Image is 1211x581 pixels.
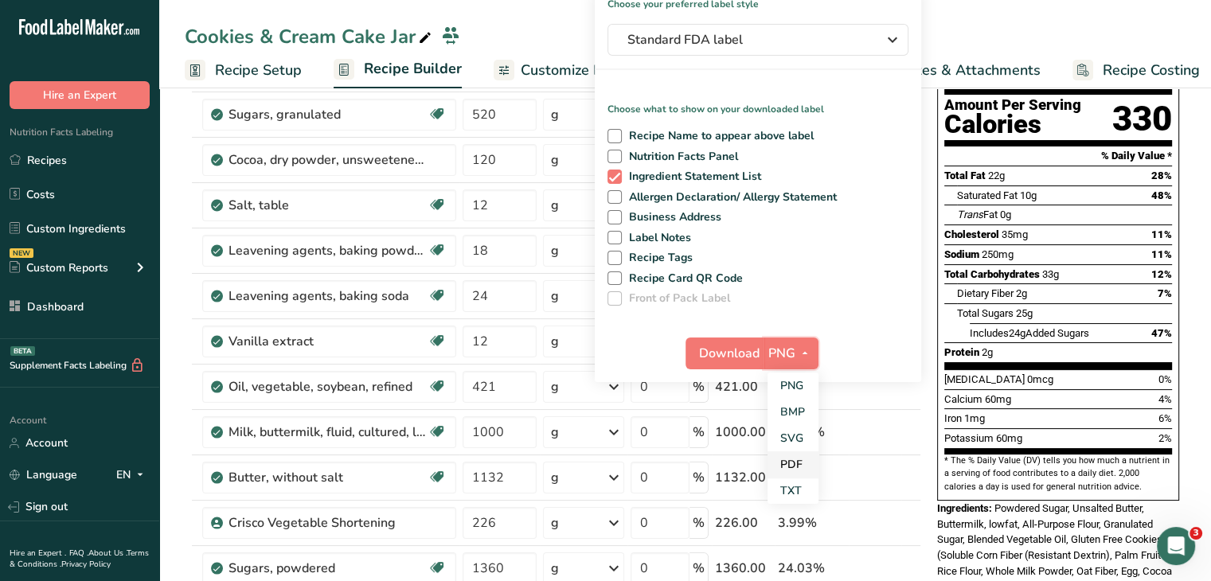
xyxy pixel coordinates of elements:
[229,423,428,442] div: Milk, buttermilk, fluid, cultured, lowfat
[622,271,744,286] span: Recipe Card QR Code
[1158,432,1172,444] span: 2%
[1016,287,1027,299] span: 2g
[944,268,1040,280] span: Total Carbohydrates
[521,60,631,81] span: Customize Label
[550,241,558,260] div: g
[1151,268,1172,280] span: 12%
[898,60,1041,81] span: Notes & Attachments
[229,105,428,124] div: Sugars, granulated
[550,150,558,170] div: g
[1072,53,1200,88] a: Recipe Costing
[550,513,558,532] div: g
[1158,373,1172,385] span: 0%
[778,513,846,532] div: 3.99%
[715,377,772,396] div: 421.00
[768,399,818,425] a: BMP
[1158,412,1172,424] span: 6%
[944,146,1172,166] section: % Daily Value *
[1009,327,1025,339] span: 24g
[494,53,631,88] a: Customize Label
[364,58,462,80] span: Recipe Builder
[229,468,428,487] div: Butter, without salt
[229,150,428,170] div: Cocoa, dry powder, unsweetened, [PERSON_NAME] European Style Cocoa
[985,393,1011,405] span: 60mg
[944,454,1172,493] section: * The % Daily Value (DV) tells you how much a nutrient in a serving of food contributes to a dail...
[1190,527,1202,540] span: 3
[550,196,558,215] div: g
[957,287,1014,299] span: Dietary Fiber
[622,231,692,245] span: Label Notes
[88,548,127,559] a: About Us .
[768,451,818,478] a: PDF
[229,287,428,306] div: Leavening agents, baking soda
[622,190,838,205] span: Allergen Declaration/ Allergy Statement
[768,372,818,399] a: PNG
[10,548,149,570] a: Terms & Conditions .
[550,377,558,396] div: g
[957,307,1014,319] span: Total Sugars
[1158,287,1172,299] span: 7%
[1151,170,1172,181] span: 28%
[1000,209,1011,220] span: 0g
[622,291,731,306] span: Front of Pack Label
[550,468,558,487] div: g
[937,502,992,514] span: Ingredients:
[116,466,150,485] div: EN
[1027,373,1053,385] span: 0mcg
[982,248,1014,260] span: 250mg
[944,432,994,444] span: Potassium
[1158,393,1172,405] span: 4%
[229,513,428,532] div: Crisco Vegetable Shortening
[1151,228,1172,240] span: 11%
[550,105,558,124] div: g
[996,432,1022,444] span: 60mg
[944,373,1025,385] span: [MEDICAL_DATA]
[970,327,1089,339] span: Includes Added Sugars
[607,24,908,56] button: Standard FDA label
[778,559,846,578] div: 24.03%
[1042,268,1059,280] span: 33g
[957,209,983,220] i: Trans
[715,559,772,578] div: 1360.00
[185,53,302,88] a: Recipe Setup
[622,210,722,224] span: Business Address
[988,170,1005,181] span: 22g
[1151,327,1172,339] span: 47%
[229,196,428,215] div: Salt, table
[627,30,866,49] span: Standard FDA label
[69,548,88,559] a: FAQ .
[334,51,462,89] a: Recipe Builder
[61,559,111,570] a: Privacy Policy
[550,332,558,351] div: g
[229,241,428,260] div: Leavening agents, baking powder, low-sodium
[595,89,921,116] p: Choose what to show on your downloaded label
[764,337,818,369] button: PNG
[185,22,435,51] div: Cookies & Cream Cake Jar
[768,425,818,451] a: SVG
[944,412,962,424] span: Iron
[10,548,66,559] a: Hire an Expert .
[715,468,772,487] div: 1132.00
[871,53,1041,88] a: Notes & Attachments
[1002,228,1028,240] span: 35mg
[768,344,795,363] span: PNG
[944,228,999,240] span: Cholesterol
[10,461,77,489] a: Language
[1157,527,1195,565] iframe: Intercom live chat
[715,513,772,532] div: 226.00
[229,332,428,351] div: Vanilla extract
[957,209,998,220] span: Fat
[944,113,1081,136] div: Calories
[622,129,814,143] span: Recipe Name to appear above label
[622,170,762,184] span: Ingredient Statement List
[944,393,982,405] span: Calcium
[1020,189,1037,201] span: 10g
[10,346,35,356] div: BETA
[10,248,33,258] div: NEW
[944,170,986,181] span: Total Fat
[964,412,985,424] span: 1mg
[550,559,558,578] div: g
[944,346,979,358] span: Protein
[215,60,302,81] span: Recipe Setup
[10,81,150,109] button: Hire an Expert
